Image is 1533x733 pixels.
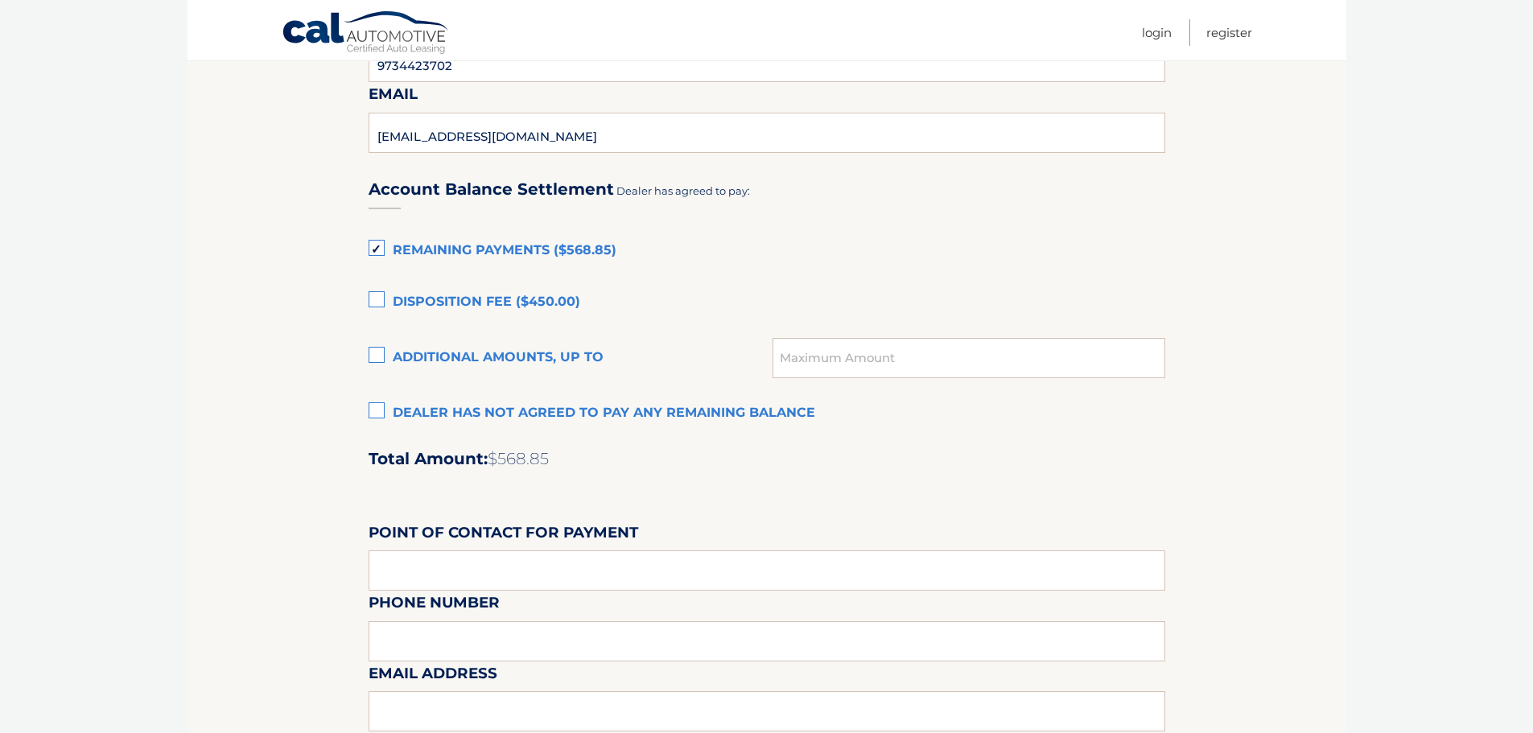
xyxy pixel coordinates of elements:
label: Email Address [369,661,497,691]
a: Cal Automotive [282,10,451,57]
label: Additional amounts, up to [369,342,773,374]
h3: Account Balance Settlement [369,179,614,200]
h2: Total Amount: [369,449,1165,469]
label: Point of Contact for Payment [369,521,638,550]
label: Email [369,82,418,112]
label: Dealer has not agreed to pay any remaining balance [369,397,1165,430]
span: $568.85 [488,449,549,468]
label: Disposition Fee ($450.00) [369,286,1165,319]
a: Register [1206,19,1252,46]
span: Dealer has agreed to pay: [616,184,750,197]
a: Login [1142,19,1172,46]
label: Remaining Payments ($568.85) [369,235,1165,267]
input: Maximum Amount [773,338,1164,378]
